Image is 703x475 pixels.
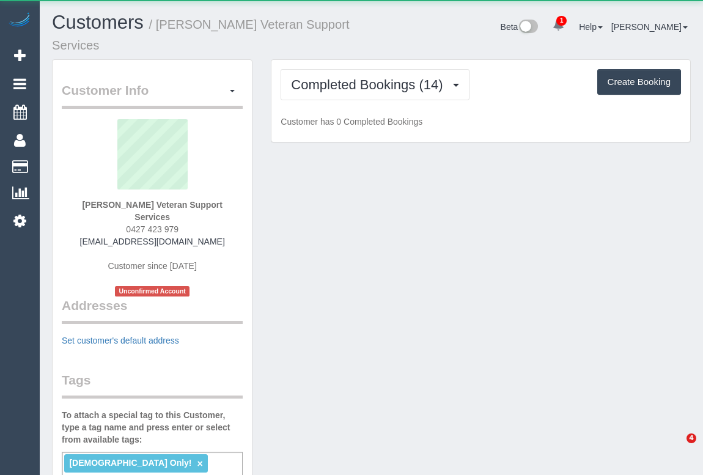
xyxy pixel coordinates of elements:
[661,433,691,463] iframe: Intercom live chat
[547,12,570,39] a: 1
[7,12,32,29] img: Automaid Logo
[52,18,350,52] small: / [PERSON_NAME] Veteran Support Services
[62,409,243,446] label: To attach a special tag to this Customer, type a tag name and press enter or select from availabl...
[52,12,144,33] a: Customers
[556,16,567,26] span: 1
[62,336,179,345] a: Set customer's default address
[197,458,202,469] a: ×
[281,69,469,100] button: Completed Bookings (14)
[108,261,197,271] span: Customer since [DATE]
[62,81,243,109] legend: Customer Info
[115,286,190,296] span: Unconfirmed Account
[501,22,539,32] a: Beta
[62,371,243,399] legend: Tags
[597,69,681,95] button: Create Booking
[579,22,603,32] a: Help
[518,20,538,35] img: New interface
[611,22,688,32] a: [PERSON_NAME]
[291,77,449,92] span: Completed Bookings (14)
[281,116,681,128] p: Customer has 0 Completed Bookings
[80,237,225,246] a: [EMAIL_ADDRESS][DOMAIN_NAME]
[686,433,696,443] span: 4
[69,458,191,468] span: [DEMOGRAPHIC_DATA] Only!
[82,200,222,222] strong: [PERSON_NAME] Veteran Support Services
[126,224,179,234] span: 0427 423 979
